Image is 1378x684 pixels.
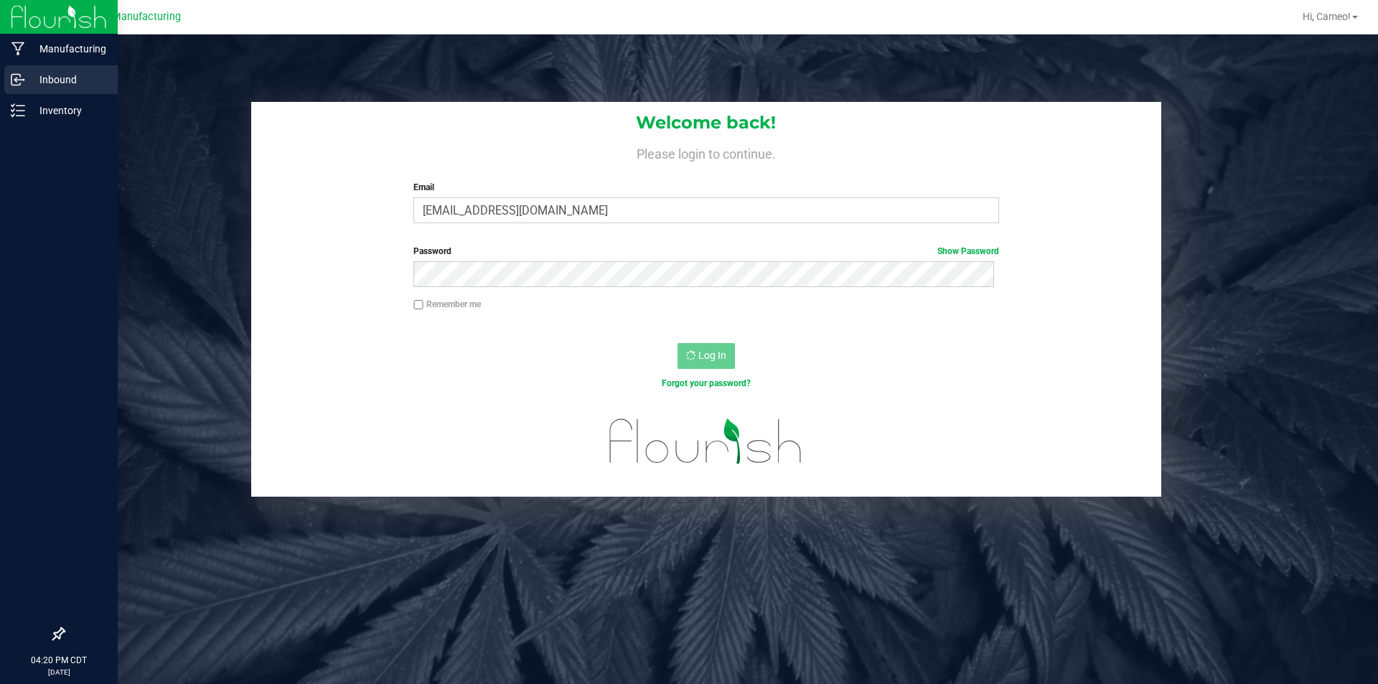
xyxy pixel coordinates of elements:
[698,350,726,361] span: Log In
[251,144,1161,161] h4: Please login to continue.
[678,343,735,369] button: Log In
[11,72,25,87] inline-svg: Inbound
[413,298,481,311] label: Remember me
[251,113,1161,132] h1: Welcome back!
[937,246,999,256] a: Show Password
[413,181,998,194] label: Email
[11,42,25,56] inline-svg: Manufacturing
[662,378,751,388] a: Forgot your password?
[413,300,423,310] input: Remember me
[413,246,451,256] span: Password
[6,654,111,667] p: 04:20 PM CDT
[6,667,111,678] p: [DATE]
[112,11,181,23] span: Manufacturing
[592,405,820,478] img: flourish_logo.svg
[25,40,111,57] p: Manufacturing
[1303,11,1351,22] span: Hi, Cameo!
[25,102,111,119] p: Inventory
[11,103,25,118] inline-svg: Inventory
[25,71,111,88] p: Inbound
